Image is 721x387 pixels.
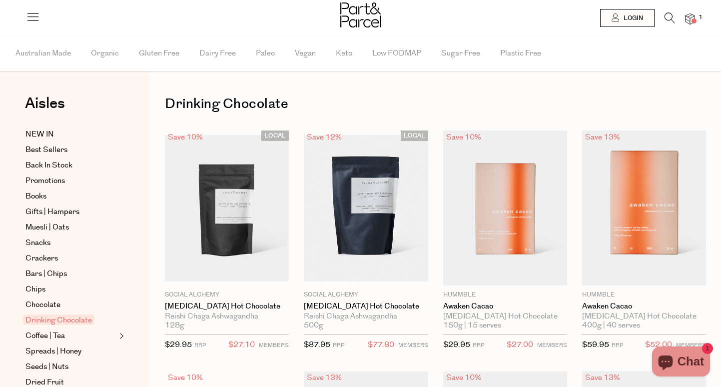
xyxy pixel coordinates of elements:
span: Promotions [25,175,65,187]
div: Save 10% [165,130,206,144]
img: Awaken Cacao [443,130,567,285]
span: Chocolate [25,299,60,311]
a: Chips [25,283,116,295]
a: Bars | Chips [25,268,116,280]
div: Save 13% [582,130,623,144]
p: Hummble [443,290,567,299]
small: MEMBERS [537,341,567,349]
div: Save 10% [443,130,484,144]
div: [MEDICAL_DATA] Hot Chocolate [582,312,706,321]
a: Seeds | Nuts [25,361,116,373]
span: $59.95 [582,339,609,350]
a: Aisles [25,96,65,121]
small: MEMBERS [259,341,289,349]
small: MEMBERS [676,341,706,349]
inbox-online-store-chat: Shopify online store chat [649,346,713,379]
span: Best Sellers [25,144,67,156]
span: Gifts | Hampers [25,206,79,218]
a: Crackers [25,252,116,264]
span: $77.80 [368,338,394,351]
span: 500g [304,321,323,330]
a: Coffee | Tea [25,330,116,342]
small: RRP [194,341,206,349]
span: LOCAL [261,130,289,141]
span: Sugar Free [441,36,480,71]
a: Spreads | Honey [25,345,116,357]
span: Coffee | Tea [25,330,65,342]
span: $87.95 [304,339,330,350]
h1: Drinking Chocolate [165,92,706,115]
a: Books [25,190,116,202]
a: Best Sellers [25,144,116,156]
small: RRP [612,341,623,349]
span: Aisles [25,92,65,114]
span: 128g [165,321,184,330]
img: Awaken Cacao [582,130,706,285]
a: [MEDICAL_DATA] Hot Chocolate [165,302,289,311]
span: Back In Stock [25,159,72,171]
span: Paleo [256,36,275,71]
span: Dairy Free [199,36,236,71]
small: RRP [333,341,344,349]
span: Seeds | Nuts [25,361,68,373]
span: Login [621,14,643,22]
div: Reishi Chaga Ashwagandha [304,312,428,321]
div: Reishi Chaga Ashwagandha [165,312,289,321]
span: 1 [696,13,705,22]
span: Gluten Free [139,36,179,71]
a: Login [600,9,655,27]
button: Expand/Collapse Coffee | Tea [117,330,124,342]
a: Promotions [25,175,116,187]
span: Muesli | Oats [25,221,69,233]
span: LOCAL [401,130,428,141]
span: $52.00 [645,338,672,351]
a: Awaken Cacao [443,302,567,311]
a: Awaken Cacao [582,302,706,311]
span: NEW IN [25,128,54,140]
img: Adaptogenic Hot Chocolate [165,135,289,281]
small: MEMBERS [398,341,428,349]
div: Save 10% [165,371,206,384]
span: Books [25,190,46,202]
span: $27.00 [507,338,533,351]
p: Hummble [582,290,706,299]
span: Keto [336,36,352,71]
span: Vegan [295,36,316,71]
span: $29.95 [443,339,470,350]
a: Back In Stock [25,159,116,171]
a: Drinking Chocolate [25,314,116,326]
a: NEW IN [25,128,116,140]
a: [MEDICAL_DATA] Hot Chocolate [304,302,428,311]
span: 400g | 40 serves [582,321,640,330]
a: Gifts | Hampers [25,206,116,218]
span: Australian Made [15,36,71,71]
span: Chips [25,283,45,295]
small: RRP [473,341,484,349]
div: Save 12% [304,130,345,144]
span: 150g | 15 serves [443,321,501,330]
img: Part&Parcel [340,2,381,27]
div: [MEDICAL_DATA] Hot Chocolate [443,312,567,321]
img: Adaptogenic Hot Chocolate [304,135,428,281]
span: Plastic Free [500,36,541,71]
p: Social Alchemy [304,290,428,299]
a: Chocolate [25,299,116,311]
a: Snacks [25,237,116,249]
div: Save 13% [304,371,345,384]
span: Drinking Chocolate [23,314,94,325]
p: Social Alchemy [165,290,289,299]
span: $29.95 [165,339,192,350]
span: $27.10 [228,338,255,351]
span: Crackers [25,252,58,264]
span: Bars | Chips [25,268,67,280]
span: Spreads | Honey [25,345,81,357]
span: Low FODMAP [372,36,421,71]
div: Save 13% [582,371,623,384]
a: Muesli | Oats [25,221,116,233]
div: Save 10% [443,371,484,384]
a: 1 [685,13,695,24]
span: Organic [91,36,119,71]
span: Snacks [25,237,50,249]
